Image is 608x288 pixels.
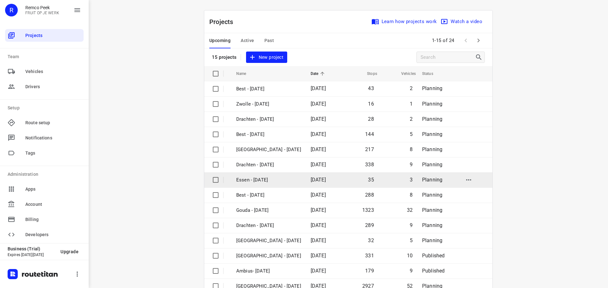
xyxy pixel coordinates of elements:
span: 9 [410,268,413,274]
span: Projects [25,32,81,39]
span: [DATE] [311,146,326,152]
span: Planning [422,146,442,152]
span: Planning [422,207,442,213]
span: 8 [410,192,413,198]
p: Business (Trial) [8,246,55,251]
span: [DATE] [311,192,326,198]
span: [DATE] [311,207,326,213]
div: Notifications [5,132,84,144]
span: 1-15 of 24 [429,34,457,47]
span: Upgrade [60,249,79,254]
span: 3 [410,177,413,183]
span: 10 [407,253,413,259]
span: Account [25,201,81,208]
span: 5 [410,237,413,243]
span: [DATE] [311,85,326,91]
span: 32 [407,207,413,213]
p: Ambius- Monday [236,267,301,275]
p: Expires [DATE][DATE] [8,253,55,257]
input: Search projects [421,52,475,62]
span: 179 [365,268,374,274]
span: Planning [422,85,442,91]
p: 15 projects [212,54,237,60]
span: 43 [368,85,374,91]
span: Billing [25,216,81,223]
span: Status [422,70,441,77]
p: Essen - [DATE] [236,176,301,184]
span: Upcoming [209,37,231,45]
span: Developers [25,231,81,238]
span: 144 [365,131,374,137]
span: Planning [422,101,442,107]
span: 32 [368,237,374,243]
span: Apps [25,186,81,193]
span: 8 [410,146,413,152]
span: 1323 [362,207,374,213]
span: 2 [410,116,413,122]
span: 1 [410,101,413,107]
p: Best - Friday [236,85,301,93]
p: Remco Peek [25,5,59,10]
p: Drachten - [DATE] [236,161,301,169]
p: Gouda - [DATE] [236,207,301,214]
button: New project [246,52,287,63]
div: Billing [5,213,84,226]
span: [DATE] [311,177,326,183]
span: Planning [422,192,442,198]
p: Drachten - Tuesday [236,222,301,229]
p: [GEOGRAPHIC_DATA] - [DATE] [236,146,301,153]
span: [DATE] [311,101,326,107]
span: Stops [359,70,377,77]
span: [DATE] [311,222,326,228]
span: Next Page [472,34,485,47]
span: 289 [365,222,374,228]
span: 288 [365,192,374,198]
span: Planning [422,131,442,137]
p: Best - [DATE] [236,192,301,199]
span: Planning [422,177,442,183]
span: Tags [25,150,81,156]
div: Vehicles [5,65,84,78]
span: 28 [368,116,374,122]
p: Best - [DATE] [236,131,301,138]
span: Planning [422,222,442,228]
span: Date [311,70,327,77]
span: [DATE] [311,131,326,137]
span: Route setup [25,119,81,126]
span: Published [422,268,445,274]
span: 9 [410,222,413,228]
p: Gemeente Rotterdam - Monday [236,237,301,244]
span: Previous Page [459,34,472,47]
div: Projects [5,29,84,42]
span: Planning [422,116,442,122]
div: Route setup [5,116,84,129]
span: [DATE] [311,162,326,168]
p: Drachten - [DATE] [236,116,301,123]
span: 338 [365,162,374,168]
span: 5 [410,131,413,137]
p: Antwerpen - Monday [236,252,301,260]
span: Past [264,37,274,45]
span: Notifications [25,135,81,141]
span: Active [241,37,254,45]
div: R [5,4,18,16]
span: Name [236,70,255,77]
p: FRUIT OP JE WERK [25,11,59,15]
p: Projects [209,17,238,27]
div: Developers [5,228,84,241]
div: Apps [5,183,84,195]
span: 16 [368,101,374,107]
span: Vehicles [25,68,81,75]
span: Planning [422,237,442,243]
span: 331 [365,253,374,259]
p: Administration [8,171,84,178]
span: Drivers [25,83,81,90]
span: Planning [422,162,442,168]
p: Zwolle - [DATE] [236,101,301,108]
div: Search [475,53,484,61]
span: [DATE] [311,268,326,274]
span: [DATE] [311,116,326,122]
div: Tags [5,147,84,159]
span: [DATE] [311,237,326,243]
div: Account [5,198,84,211]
